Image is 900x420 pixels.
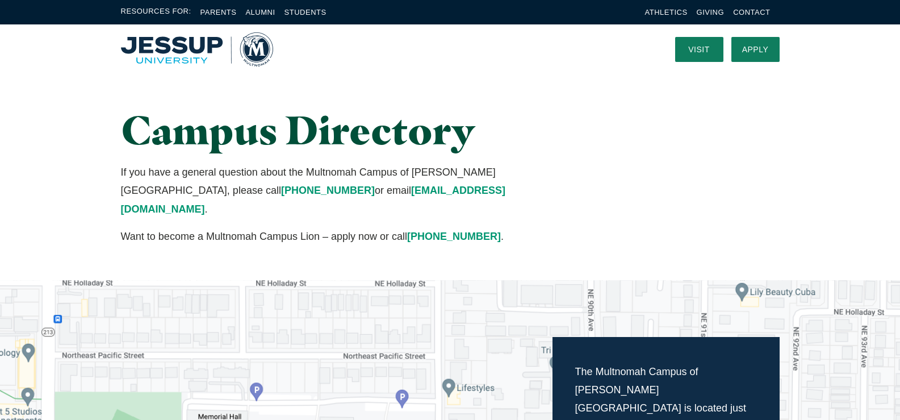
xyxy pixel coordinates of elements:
[245,8,275,16] a: Alumni
[731,37,780,62] a: Apply
[121,163,553,218] p: If you have a general question about the Multnomah Campus of [PERSON_NAME][GEOGRAPHIC_DATA], plea...
[200,8,237,16] a: Parents
[645,8,688,16] a: Athletics
[121,227,553,246] p: Want to become a Multnomah Campus Lion – apply now or call .
[281,185,375,196] a: [PHONE_NUMBER]
[733,8,770,16] a: Contact
[675,37,723,62] a: Visit
[121,32,273,66] img: Multnomah University Logo
[121,108,553,152] h1: Campus Directory
[121,6,191,19] span: Resources For:
[121,32,273,66] a: Home
[697,8,725,16] a: Giving
[407,231,501,242] a: [PHONE_NUMBER]
[121,185,505,214] a: [EMAIL_ADDRESS][DOMAIN_NAME]
[284,8,326,16] a: Students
